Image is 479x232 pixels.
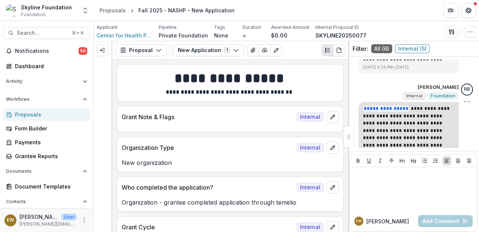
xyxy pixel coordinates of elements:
span: Activity [6,79,80,84]
span: Documents [6,169,80,174]
button: Bold [354,156,363,165]
p: Organization - grantee completed application through temelio [122,198,339,207]
button: Open Activity [3,75,90,87]
p: Awarded Amount [271,24,309,31]
a: Proposals [3,108,90,121]
a: Grantee Reports [3,150,90,162]
span: All ( 6 ) [371,44,392,53]
a: Dashboard [3,60,90,72]
a: Form Builder [3,122,90,135]
span: Search... [17,30,67,36]
img: Skyline Foundation [6,4,18,16]
div: Skyline Foundation [21,3,72,11]
button: Ordered List [431,156,440,165]
div: Grantee Reports [15,152,84,160]
a: Document Templates [3,180,90,193]
button: More [80,216,89,225]
div: Document Templates [15,183,84,190]
span: Internal [297,223,324,232]
div: Fall 2025 - NASHP - New Application [138,6,235,14]
span: Workflows [6,97,80,102]
div: Eddie Whitfield [356,219,362,223]
div: Proposals [15,111,84,118]
p: Applicant [97,24,118,31]
a: Center for Health Policy Development [97,31,153,39]
p: [PERSON_NAME] [366,217,409,225]
p: [PERSON_NAME] [19,213,58,221]
button: Align Right [464,156,473,165]
button: edit [327,111,339,123]
p: Filter: [353,44,368,53]
p: Duration [242,24,261,31]
div: Form Builder [15,124,84,132]
p: $0.00 [271,31,287,39]
p: None [214,31,228,39]
button: Open Contacts [3,196,90,208]
button: Get Help [461,3,476,18]
button: Open entity switcher [80,3,91,18]
button: Italicize [376,156,385,165]
span: Foundation [21,11,46,18]
p: Internal Proposal ID [315,24,359,31]
a: Proposals [97,5,129,16]
button: Search... [3,27,90,39]
nav: breadcrumb [97,5,238,16]
span: Internal [406,93,422,99]
button: View Attached Files [247,44,259,56]
span: Internal [297,143,324,152]
p: Private Foundation [159,31,208,39]
button: Plaintext view [321,44,333,56]
button: Partners [443,3,458,18]
p: Pipeline [159,24,177,31]
div: Proposals [100,6,126,14]
div: Dashboard [15,62,84,70]
div: Rose Brookhouse [464,87,470,92]
button: Proposal [115,44,167,56]
button: Heading 2 [409,156,418,165]
p: Grant Cycle [122,223,294,232]
button: Align Left [442,156,451,165]
button: edit [327,142,339,154]
p: SKYLINE20250077 [315,31,366,39]
button: Bullet List [420,156,429,165]
p: ∞ [242,31,246,39]
button: Add Comment [418,215,473,227]
span: Foundation [431,93,455,99]
button: Strike [387,156,396,165]
span: Notifications [15,48,79,54]
p: Grant Note & Flags [122,112,294,121]
button: edit [327,181,339,193]
span: Contacts [6,199,80,204]
button: Edit as form [270,44,282,56]
button: New Application1 [173,44,244,56]
button: PDF view [333,44,345,56]
button: Underline [364,156,373,165]
div: Payments [15,138,84,146]
span: Internal [297,112,324,121]
p: Organization Type [122,143,294,152]
button: Notifications50 [3,45,90,57]
p: User [61,214,77,220]
button: Heading 1 [398,156,407,165]
div: Eddie Whitfield [7,218,14,223]
button: Align Center [454,156,463,165]
p: [PERSON_NAME] [418,84,459,91]
p: [DATE] 6:24 PM • [DATE] [363,64,454,70]
p: Who completed the application? [122,183,294,192]
a: Payments [3,136,90,148]
button: Open Workflows [3,93,90,105]
button: Open Documents [3,165,90,177]
span: 50 [79,47,87,55]
button: Options [463,98,471,105]
span: Internal ( 5 ) [395,44,430,53]
span: Internal [297,183,324,192]
div: ⌘ + K [70,29,85,37]
p: New organization [122,158,339,167]
p: [PERSON_NAME][EMAIL_ADDRESS][DOMAIN_NAME] [19,221,77,228]
p: Tags [214,24,225,31]
button: Expand left [97,44,109,56]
